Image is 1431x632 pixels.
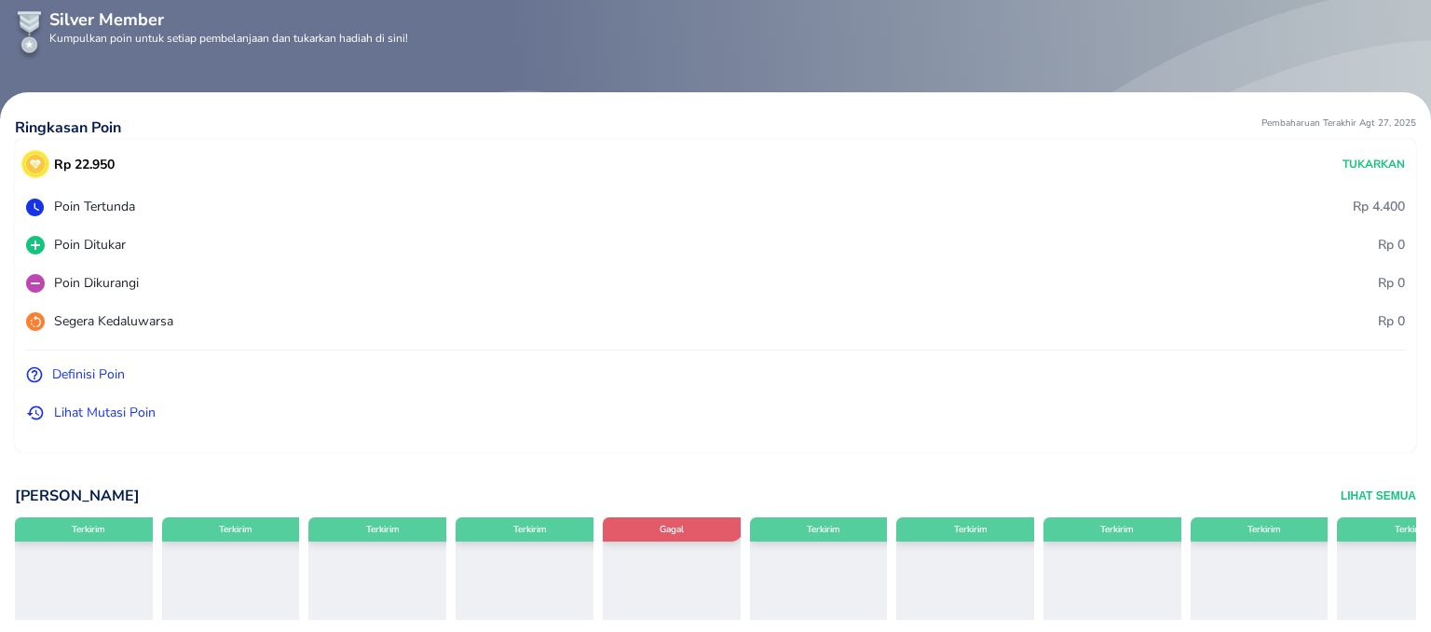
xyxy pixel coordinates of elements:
[15,117,121,139] p: Ringkasan Poin
[52,364,125,384] p: Definisi Poin
[54,235,126,254] p: Poin Ditukar
[15,486,140,506] p: [PERSON_NAME]
[49,7,1417,33] p: Silver Member
[54,273,139,293] p: Poin Dikurangi
[1353,197,1405,216] p: Rp 4.400
[954,522,988,537] p: Terkirim
[1378,311,1405,331] p: Rp 0
[1342,156,1405,172] p: Tukarkan
[1247,522,1281,537] p: Terkirim
[807,522,840,537] p: Terkirim
[1378,235,1405,254] p: Rp 0
[513,522,547,537] p: Terkirim
[1100,522,1134,537] p: Terkirim
[1395,522,1428,537] p: Terkirim
[219,522,252,537] p: Terkirim
[1261,117,1416,139] p: Pembaharuan Terakhir Agt 27, 2025
[54,311,173,331] p: Segera Kedaluwarsa
[54,197,135,216] p: Poin Tertunda
[49,33,1417,44] p: Kumpulkan poin untuk setiap pembelanjaan dan tukarkan hadiah di sini!
[72,522,105,537] p: Terkirim
[366,522,400,537] p: Terkirim
[54,155,115,174] p: Rp 22.950
[54,403,156,422] p: Lihat Mutasi Poin
[1341,486,1416,506] button: Lihat Semua
[660,522,684,537] p: Gagal
[1378,273,1405,293] p: Rp 0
